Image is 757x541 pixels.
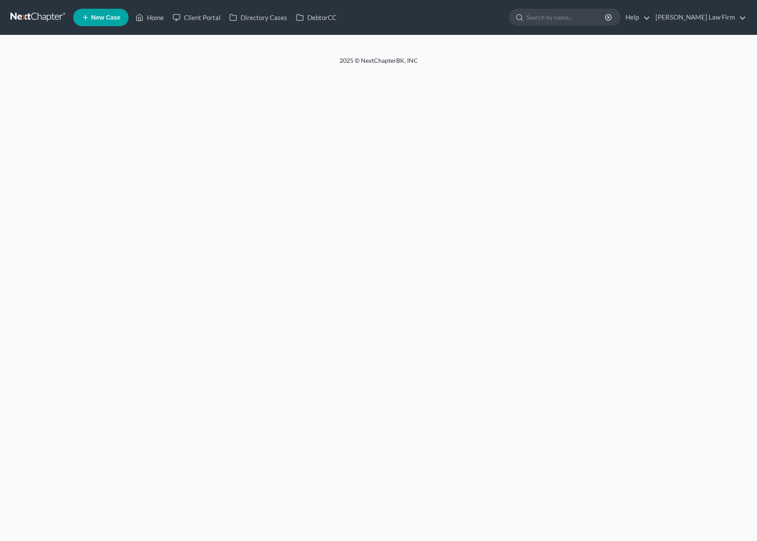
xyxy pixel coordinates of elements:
a: Help [621,10,650,25]
a: Client Portal [168,10,225,25]
a: DebtorCC [292,10,341,25]
a: [PERSON_NAME] Law Firm [651,10,746,25]
a: Directory Cases [225,10,292,25]
input: Search by name... [526,9,606,25]
a: Home [131,10,168,25]
span: New Case [91,14,120,21]
div: 2025 © NextChapterBK, INC [130,56,627,72]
